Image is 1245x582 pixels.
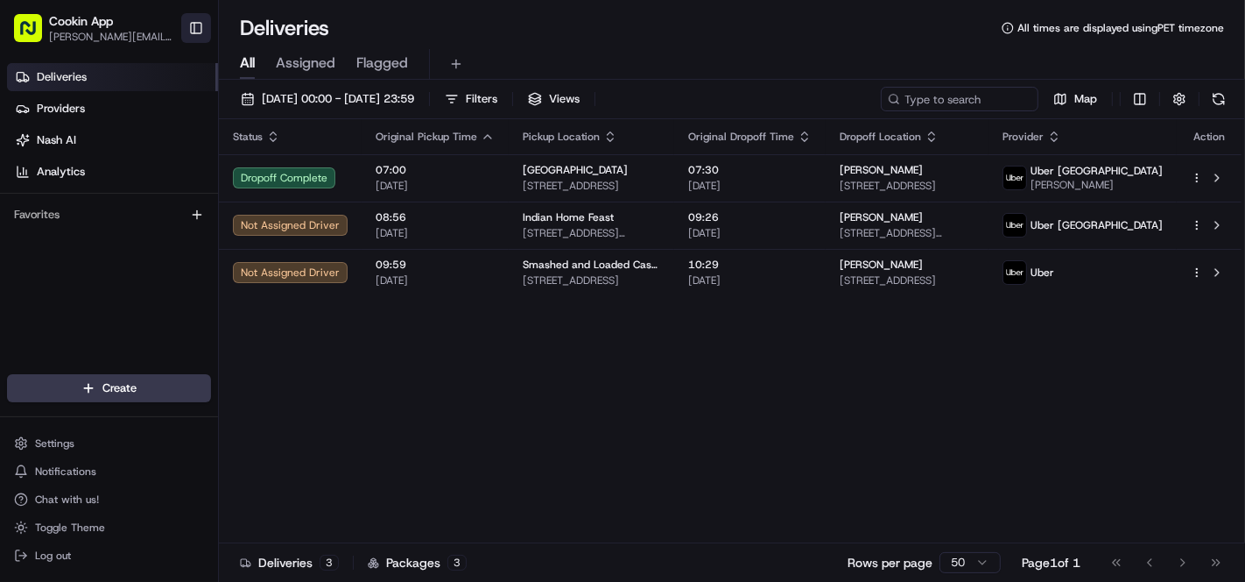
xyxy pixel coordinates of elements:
span: [STREET_ADDRESS][PERSON_NAME] [840,226,974,240]
span: Analytics [37,164,85,180]
span: API Documentation [165,253,281,271]
span: Settings [35,436,74,451]
div: 3 [447,555,467,571]
span: [STREET_ADDRESS] [840,179,974,193]
p: Welcome 👋 [18,69,319,97]
span: [DATE] [376,273,495,287]
div: Page 1 of 1 [1022,554,1080,571]
span: All times are displayed using PET timezone [1017,21,1224,35]
button: Toggle Theme [7,515,211,540]
div: Start new chat [60,167,287,184]
span: Knowledge Base [35,253,134,271]
span: [DATE] [376,226,495,240]
span: Uber [GEOGRAPHIC_DATA] [1030,218,1163,232]
div: 📗 [18,255,32,269]
span: [STREET_ADDRESS] [523,179,660,193]
span: [DATE] [688,273,812,287]
input: Clear [46,112,289,131]
span: [PERSON_NAME] [840,210,923,224]
span: Notifications [35,465,96,479]
span: Indian Home Feast [523,210,614,224]
span: [PERSON_NAME] [840,163,923,177]
span: 09:26 [688,210,812,224]
img: uber-new-logo.jpeg [1003,214,1026,237]
span: [STREET_ADDRESS] [523,273,660,287]
div: Deliveries [240,554,339,571]
button: Create [7,374,211,402]
button: Refresh [1206,87,1231,111]
span: Original Pickup Time [376,130,477,144]
button: Notifications [7,459,211,484]
span: Provider [1002,130,1044,144]
span: Dropoff Location [840,130,921,144]
button: Map [1045,87,1105,111]
input: Type to search [881,87,1038,111]
span: [DATE] 00:00 - [DATE] 23:59 [262,91,414,107]
span: [DATE] [688,179,812,193]
a: 💻API Documentation [141,246,288,278]
a: Analytics [7,158,218,186]
img: Nash [18,17,53,52]
span: Uber [GEOGRAPHIC_DATA] [1030,164,1163,178]
span: 09:59 [376,258,495,272]
span: Smashed and Loaded Casa Cafe [523,258,660,272]
span: Uber [1030,266,1054,280]
span: Original Dropoff Time [688,130,794,144]
span: 10:29 [688,258,812,272]
span: 07:30 [688,163,812,177]
span: [DATE] [376,179,495,193]
button: Start new chat [298,172,319,193]
img: uber-new-logo.jpeg [1003,167,1026,189]
span: [DATE] [688,226,812,240]
span: Deliveries [37,69,87,85]
div: Action [1191,130,1227,144]
span: [GEOGRAPHIC_DATA] [523,163,628,177]
button: Settings [7,431,211,456]
button: Chat with us! [7,487,211,512]
span: Providers [37,101,85,117]
span: Pickup Location [523,130,600,144]
a: Powered byPylon [123,295,212,309]
p: Rows per page [848,554,932,571]
span: [STREET_ADDRESS] [840,273,974,287]
span: Create [102,380,137,396]
span: Map [1074,91,1097,107]
span: 07:00 [376,163,495,177]
span: Toggle Theme [35,521,105,535]
button: [DATE] 00:00 - [DATE] 23:59 [233,87,422,111]
a: Deliveries [7,63,218,91]
span: Status [233,130,263,144]
span: Log out [35,549,71,563]
button: Cookin App [49,12,113,30]
span: Flagged [356,53,408,74]
div: We're available if you need us! [60,184,222,198]
a: Providers [7,95,218,123]
a: 📗Knowledge Base [11,246,141,278]
span: All [240,53,255,74]
span: Filters [466,91,497,107]
button: Log out [7,543,211,568]
span: Assigned [276,53,335,74]
span: [PERSON_NAME] [840,258,923,272]
button: [PERSON_NAME][EMAIL_ADDRESS][DOMAIN_NAME] [49,30,174,44]
span: [STREET_ADDRESS][PERSON_NAME] [523,226,660,240]
div: Favorites [7,201,211,229]
span: Views [549,91,580,107]
button: Filters [437,87,505,111]
span: Chat with us! [35,493,99,507]
img: uber-new-logo.jpeg [1003,261,1026,284]
a: Nash AI [7,126,218,154]
div: Packages [368,554,467,571]
button: Cookin App[PERSON_NAME][EMAIL_ADDRESS][DOMAIN_NAME] [7,7,181,49]
h1: Deliveries [240,14,329,42]
span: 08:56 [376,210,495,224]
img: 1736555255976-a54dd68f-1ca7-489b-9aae-adbdc363a1c4 [18,167,49,198]
button: Views [520,87,587,111]
span: [PERSON_NAME] [1030,178,1163,192]
span: Nash AI [37,132,76,148]
div: 💻 [148,255,162,269]
span: Pylon [174,296,212,309]
div: 3 [320,555,339,571]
